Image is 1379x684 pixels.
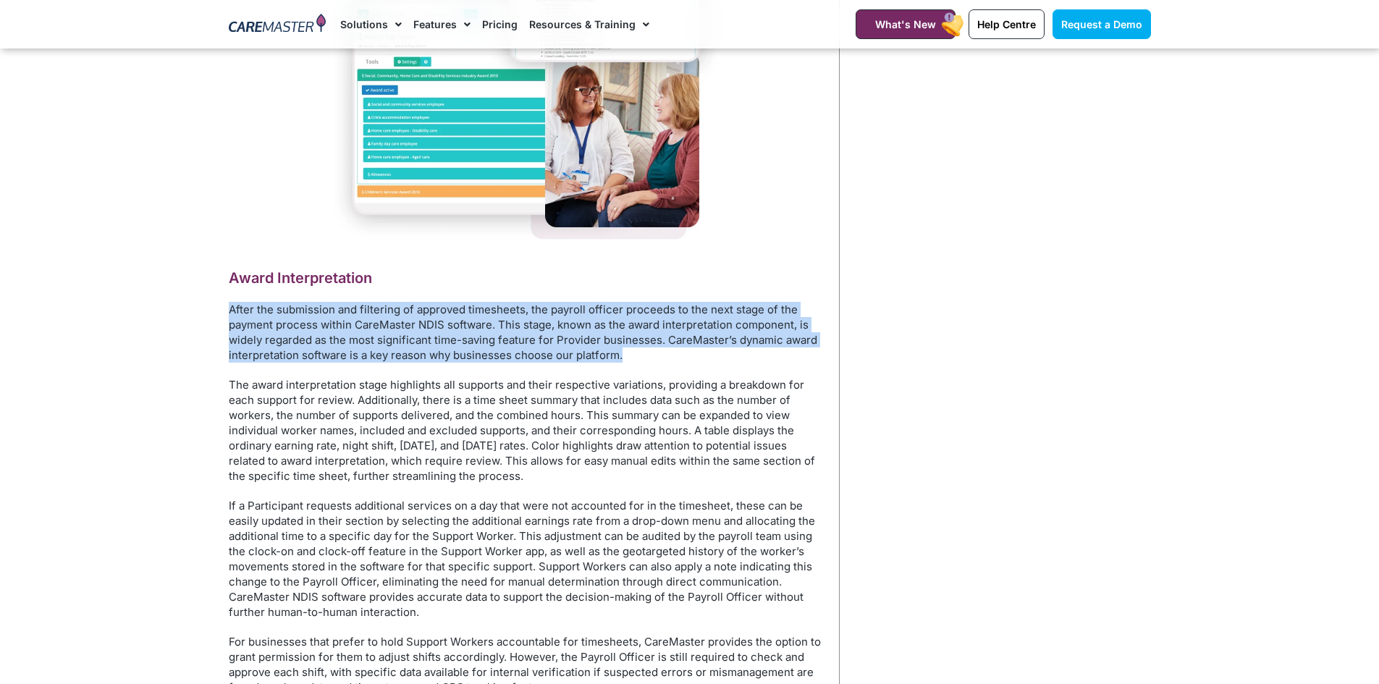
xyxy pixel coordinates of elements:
h2: Award Interpretation [229,269,825,287]
span: Request a Demo [1061,18,1142,30]
a: What's New [856,9,956,39]
p: If a Participant requests additional services on a day that were not accounted for in the timeshe... [229,498,825,620]
a: Help Centre [969,9,1045,39]
p: The award interpretation stage highlights all supports and their respective variations, providing... [229,377,825,484]
span: What's New [875,18,936,30]
img: CareMaster Logo [229,14,326,35]
span: Help Centre [977,18,1036,30]
a: Request a Demo [1053,9,1151,39]
p: After the submission and filtering of approved timesheets, the payroll officer proceeds to the ne... [229,302,825,363]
